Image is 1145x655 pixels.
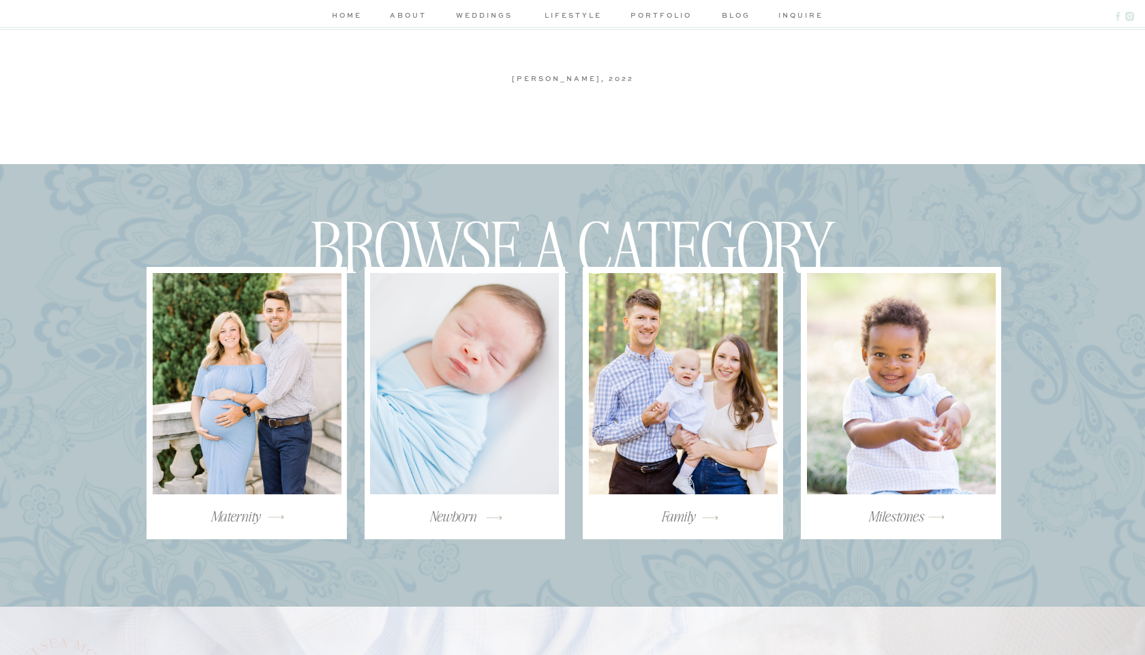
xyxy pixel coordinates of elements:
[329,10,365,24] a: home
[778,10,817,24] a: inquire
[388,10,429,24] a: about
[485,73,660,83] h3: [PERSON_NAME], 2022
[628,10,693,24] a: portfolio
[716,10,755,24] a: blog
[452,10,517,24] a: weddings
[144,507,326,522] a: Maternity
[540,10,605,24] a: lifestyle
[805,507,986,537] a: Milestones
[587,507,768,537] a: Family
[362,507,543,537] a: Newborn
[305,202,842,287] h2: browse a category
